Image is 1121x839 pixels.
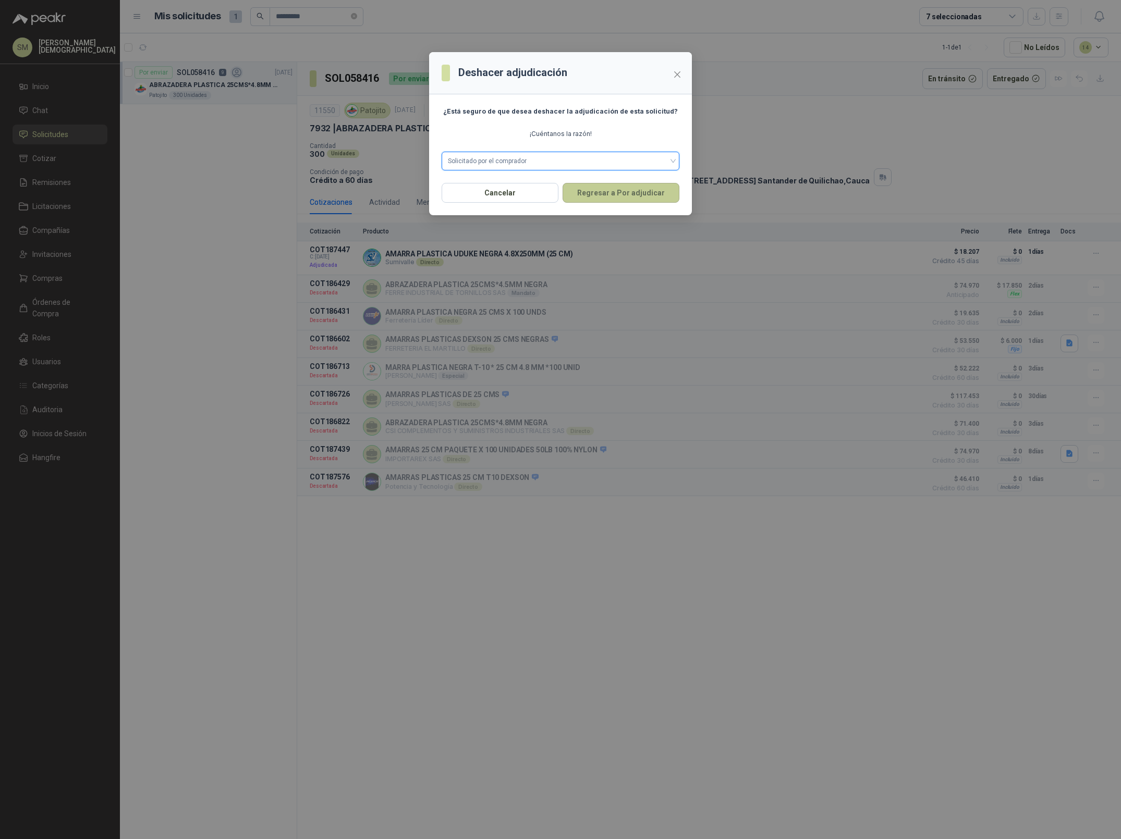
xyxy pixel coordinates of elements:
[458,65,567,81] h3: Deshacer adjudicación
[442,183,558,203] button: Cancelar
[442,129,679,139] p: ¡Cuéntanos la razón!
[563,183,679,203] button: Regresar a Por adjudicar
[673,70,681,79] span: close
[442,107,679,117] p: ¿Está seguro de que desea deshacer la adjudicación de esta solicitud?
[669,66,686,83] button: Close
[448,153,673,169] span: Solicitado por el comprador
